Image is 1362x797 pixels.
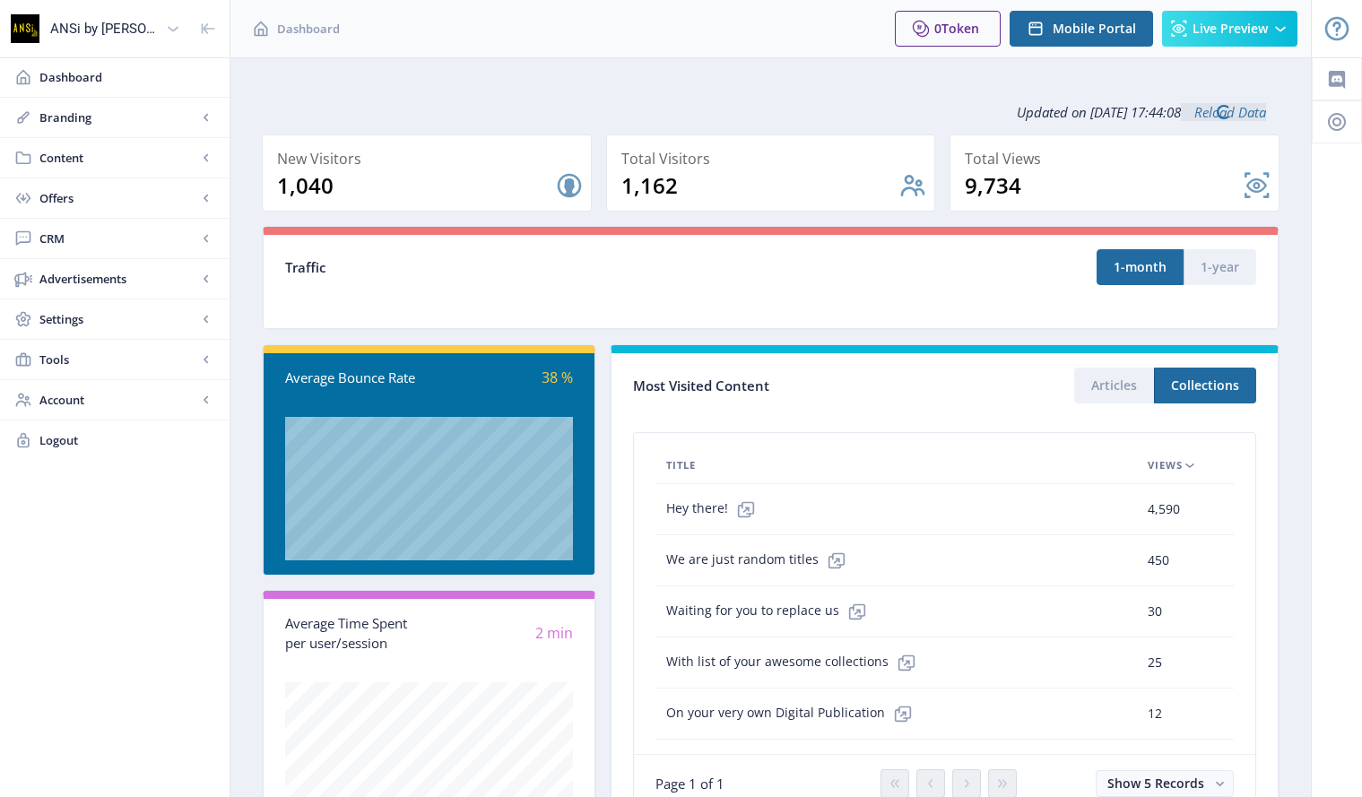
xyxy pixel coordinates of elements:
span: Content [39,149,197,167]
div: 9,734 [965,171,1243,200]
span: 30 [1148,601,1162,622]
span: CRM [39,230,197,247]
span: Dashboard [277,20,340,38]
span: On your very own Digital Publication [666,696,921,732]
span: Live Preview [1193,22,1268,36]
span: Offers [39,189,197,207]
button: Mobile Portal [1010,11,1153,47]
div: Total Views [965,146,1271,171]
button: Live Preview [1162,11,1297,47]
div: Traffic [285,257,771,278]
button: Articles [1074,368,1154,403]
div: Updated on [DATE] 17:44:08 [262,90,1280,134]
div: New Visitors [277,146,584,171]
span: Tools [39,351,197,368]
span: We are just random titles [666,542,855,578]
div: Average Bounce Rate [285,368,429,388]
button: 0Token [895,11,1001,47]
div: 1,040 [277,171,555,200]
span: Advertisements [39,270,197,288]
div: Most Visited Content [633,372,944,400]
div: 1,162 [621,171,899,200]
div: Average Time Spent per user/session [285,613,429,654]
span: Token [941,20,979,37]
span: Logout [39,431,215,449]
span: 450 [1148,550,1169,571]
div: 2 min [429,623,574,644]
span: Branding [39,108,197,126]
div: Total Visitors [621,146,928,171]
span: Title [666,455,696,476]
span: 25 [1148,652,1162,673]
button: 1-month [1097,249,1184,285]
a: Reload Data [1181,103,1266,121]
span: Mobile Portal [1053,22,1136,36]
span: Account [39,391,197,409]
button: Show 5 Records [1096,770,1234,797]
span: Page 1 of 1 [655,775,724,793]
span: Waiting for you to replace us [666,593,875,629]
span: Dashboard [39,68,215,86]
span: Hey there! [666,491,764,527]
button: Collections [1154,368,1256,403]
span: Settings [39,310,197,328]
img: properties.app_icon.png [11,14,39,43]
div: ANSi by [PERSON_NAME] [50,9,159,48]
span: 12 [1148,703,1162,724]
button: 1-year [1184,249,1256,285]
span: Views [1148,455,1183,476]
span: 4,590 [1148,498,1180,520]
span: With list of your awesome collections [666,645,924,680]
span: 38 % [542,368,573,387]
span: Show 5 Records [1107,775,1204,792]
